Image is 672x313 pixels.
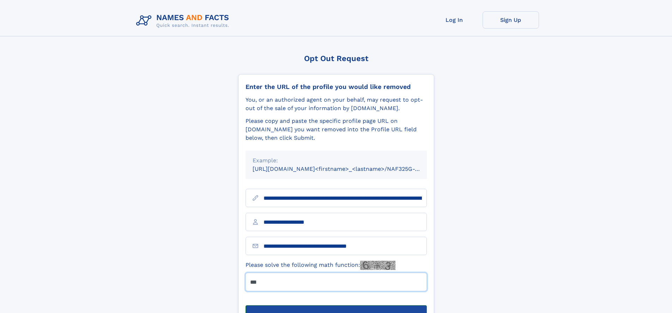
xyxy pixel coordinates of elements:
[246,117,427,142] div: Please copy and paste the specific profile page URL on [DOMAIN_NAME] you want removed into the Pr...
[253,156,420,165] div: Example:
[483,11,539,29] a: Sign Up
[246,96,427,113] div: You, or an authorized agent on your behalf, may request to opt-out of the sale of your informatio...
[246,83,427,91] div: Enter the URL of the profile you would like removed
[133,11,235,30] img: Logo Names and Facts
[253,165,440,172] small: [URL][DOMAIN_NAME]<firstname>_<lastname>/NAF325G-xxxxxxxx
[426,11,483,29] a: Log In
[246,261,395,270] label: Please solve the following math function:
[238,54,434,63] div: Opt Out Request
